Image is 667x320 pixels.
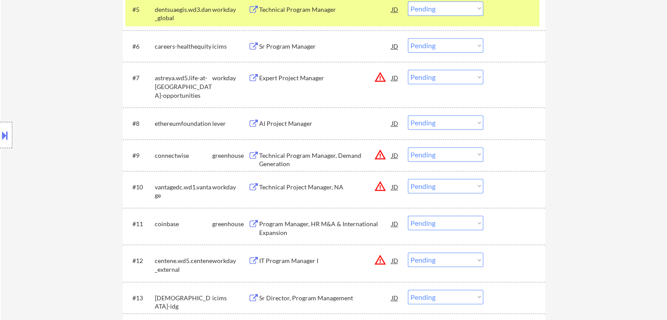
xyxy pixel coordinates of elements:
div: AI Project Manager [259,119,392,128]
div: Technical Program Manager [259,5,392,14]
div: workday [212,256,248,265]
button: warning_amber [374,180,386,192]
div: careers-healthequity [155,42,212,51]
button: warning_amber [374,254,386,266]
div: Technical Program Manager, Demand Generation [259,151,392,168]
div: JD [391,1,399,17]
button: warning_amber [374,149,386,161]
div: astreya.wd5.life-at-[GEOGRAPHIC_DATA]-opportunities [155,74,212,100]
div: vantagedc.wd1.vantage [155,183,212,200]
div: #6 [132,42,148,51]
div: dentsuaegis.wd3.dan_global [155,5,212,22]
div: Sr Program Manager [259,42,392,51]
div: JD [391,70,399,85]
div: lever [212,119,248,128]
div: greenhouse [212,220,248,228]
div: #13 [132,294,148,302]
div: #5 [132,5,148,14]
div: icims [212,42,248,51]
div: JD [391,38,399,54]
div: coinbase [155,220,212,228]
div: workday [212,5,248,14]
div: JD [391,290,399,306]
div: #12 [132,256,148,265]
div: [DEMOGRAPHIC_DATA]-idg [155,294,212,311]
div: Sr Director, Program Management [259,294,392,302]
div: Program Manager, HR M&A & International Expansion [259,220,392,237]
div: greenhouse [212,151,248,160]
div: #11 [132,220,148,228]
div: workday [212,183,248,192]
div: JD [391,115,399,131]
div: IT Program Manager I [259,256,392,265]
div: centene.wd5.centene_external [155,256,212,274]
div: connectwise [155,151,212,160]
div: Expert Project Manager [259,74,392,82]
div: workday [212,74,248,82]
div: Technical Project Manager, NA [259,183,392,192]
div: JD [391,216,399,231]
div: icims [212,294,248,302]
div: JD [391,179,399,195]
button: warning_amber [374,71,386,83]
div: ethereumfoundation [155,119,212,128]
div: JD [391,147,399,163]
div: JD [391,252,399,268]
